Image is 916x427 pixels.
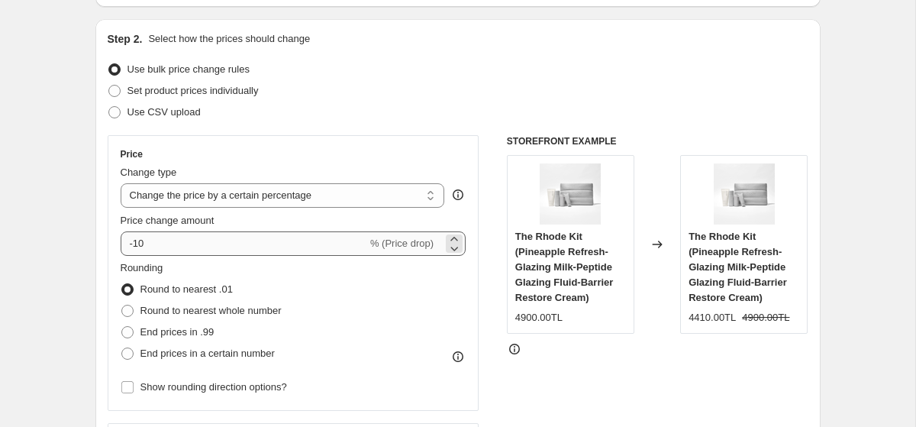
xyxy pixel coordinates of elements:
[127,106,201,118] span: Use CSV upload
[148,31,310,47] p: Select how the prices should change
[108,31,143,47] h2: Step 2.
[127,85,259,96] span: Set product prices individually
[742,310,789,325] strike: 4900.00TL
[127,63,250,75] span: Use bulk price change rules
[370,238,434,249] span: % (Price drop)
[121,148,143,160] h3: Price
[140,381,287,393] span: Show rounding direction options?
[515,310,563,325] div: 4900.00TL
[540,163,601,225] img: rhodekit_80x.png
[140,348,275,359] span: End prices in a certain number
[121,231,367,256] input: -15
[689,231,787,303] span: The Rhode Kit (Pineapple Refresh-Glazing Milk-Peptide Glazing Fluid-Barrier Restore Cream)
[140,305,282,316] span: Round to nearest whole number
[121,167,177,178] span: Change type
[121,262,163,273] span: Rounding
[714,163,775,225] img: rhodekit_80x.png
[689,310,736,325] div: 4410.00TL
[507,135,808,147] h6: STOREFRONT EXAMPLE
[450,187,466,202] div: help
[140,326,214,338] span: End prices in .99
[515,231,614,303] span: The Rhode Kit (Pineapple Refresh-Glazing Milk-Peptide Glazing Fluid-Barrier Restore Cream)
[140,283,233,295] span: Round to nearest .01
[121,215,214,226] span: Price change amount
